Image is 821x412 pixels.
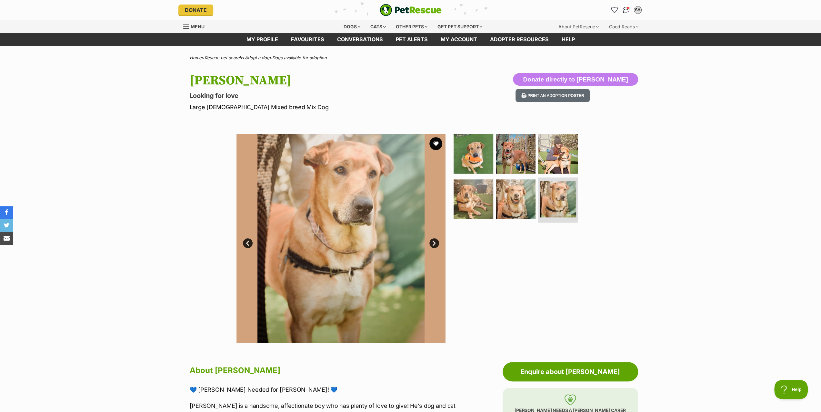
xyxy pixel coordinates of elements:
[633,5,643,15] button: My account
[623,7,629,13] img: chat-41dd97257d64d25036548639549fe6c8038ab92f7586957e7f3b1b290dea8141.svg
[366,20,390,33] div: Cats
[190,103,463,111] p: Large [DEMOGRAPHIC_DATA] Mixed breed Mix Dog
[191,24,205,29] span: Menu
[434,33,484,46] a: My account
[538,134,578,174] img: Photo of Ted
[774,380,808,399] iframe: Help Scout Beacon - Open
[516,89,590,102] button: Print an adoption poster
[555,33,581,46] a: Help
[190,363,456,378] h2: About [PERSON_NAME]
[272,55,327,60] a: Dogs available for adoption
[605,20,643,33] div: Good Reads
[484,33,555,46] a: Adopter resources
[564,394,576,405] img: foster-care-31f2a1ccfb079a48fc4dc6d2a002ce68c6d2b76c7ccb9e0da61f6cd5abbf869a.svg
[174,55,648,60] div: > > >
[190,73,463,88] h1: [PERSON_NAME]
[178,5,213,15] a: Donate
[454,134,493,174] img: Photo of Ted
[513,73,638,86] button: Donate directly to [PERSON_NAME]
[635,7,641,13] div: SH
[503,362,638,381] a: Enquire about [PERSON_NAME]
[236,134,446,343] img: Photo of Ted
[243,238,253,248] a: Prev
[205,55,242,60] a: Rescue pet search
[496,134,536,174] img: Photo of Ted
[540,181,576,217] img: Photo of Ted
[621,5,631,15] a: Conversations
[183,20,209,32] a: Menu
[389,33,434,46] a: Pet alerts
[454,179,493,219] img: Photo of Ted
[285,33,331,46] a: Favourites
[609,5,620,15] a: Favourites
[245,55,269,60] a: Adopt a dog
[433,20,487,33] div: Get pet support
[339,20,365,33] div: Dogs
[190,385,456,394] p: 💙 [PERSON_NAME] Needed for [PERSON_NAME]! 💙
[429,137,442,150] button: favourite
[496,179,536,219] img: Photo of Ted
[331,33,389,46] a: conversations
[240,33,285,46] a: My profile
[190,91,463,100] p: Looking for love
[380,4,442,16] a: PetRescue
[391,20,432,33] div: Other pets
[554,20,603,33] div: About PetRescue
[429,238,439,248] a: Next
[380,4,442,16] img: logo-e224e6f780fb5917bec1dbf3a21bbac754714ae5b6737aabdf751b685950b380.svg
[609,5,643,15] ul: Account quick links
[190,55,202,60] a: Home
